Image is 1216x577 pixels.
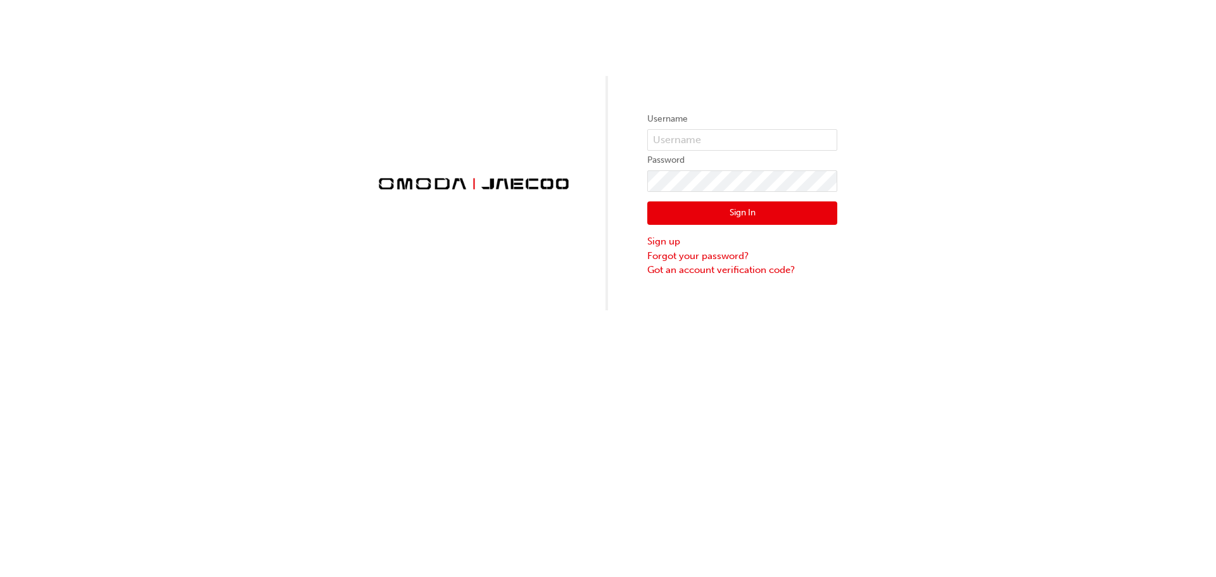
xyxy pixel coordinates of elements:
[379,176,569,191] img: Trak
[647,153,837,168] label: Password
[647,249,837,263] a: Forgot your password?
[647,263,837,277] a: Got an account verification code?
[647,234,837,249] a: Sign up
[647,129,837,151] input: Username
[647,111,837,127] label: Username
[647,201,837,225] button: Sign In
